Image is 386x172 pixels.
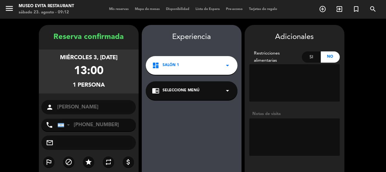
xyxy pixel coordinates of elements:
[142,31,241,43] div: Experiencia
[336,5,343,13] i: exit_to_app
[5,4,14,15] button: menu
[163,7,192,11] span: Disponibilidad
[223,7,246,11] span: Pre-acceso
[132,7,163,11] span: Mapa de mesas
[224,62,231,69] i: arrow_drop_down
[85,158,92,166] i: star
[19,9,74,16] div: sábado 23. agosto - 09:12
[369,5,377,13] i: search
[46,121,53,129] i: phone
[58,119,72,131] div: Argentina: +54
[163,62,179,69] span: Salón 1
[319,5,326,13] i: add_circle_outline
[106,7,132,11] span: Mis reservas
[60,53,117,62] div: miércoles 3, [DATE]
[45,158,53,166] i: outlined_flag
[152,87,159,94] i: chrome_reader_mode
[321,51,340,63] div: No
[19,3,74,9] div: Museo Evita Restaurant
[73,81,105,90] div: 1 persona
[105,158,112,166] i: repeat
[46,103,53,111] i: person
[249,50,302,64] div: Restricciones alimentarias
[249,111,340,117] div: Notas de visita
[152,62,159,69] i: dashboard
[65,158,72,166] i: block
[39,31,139,43] div: Reserva confirmada
[224,87,231,94] i: arrow_drop_down
[192,7,223,11] span: Lista de Espera
[249,31,340,43] div: Adicionales
[246,7,280,11] span: Tarjetas de regalo
[352,5,360,13] i: turned_in_not
[125,158,132,166] i: attach_money
[163,88,200,94] span: Seleccione Menú
[302,51,321,63] div: Si
[46,139,53,146] i: mail_outline
[5,4,14,13] i: menu
[74,62,103,81] div: 13:00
